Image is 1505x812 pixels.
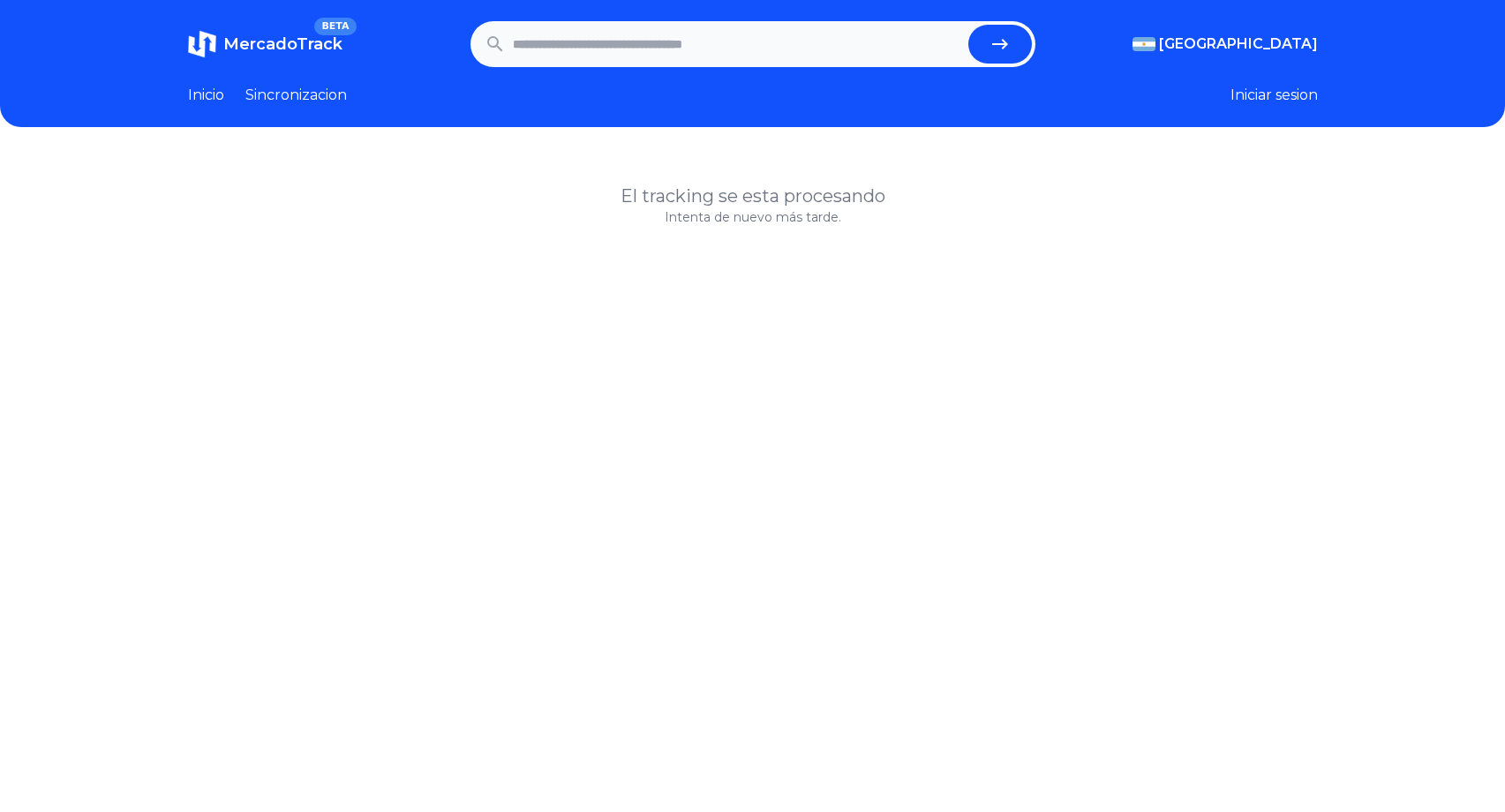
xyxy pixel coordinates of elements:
h1: El tracking se esta procesando [188,184,1318,208]
button: [GEOGRAPHIC_DATA] [1133,34,1318,55]
span: [GEOGRAPHIC_DATA] [1159,34,1318,55]
button: Iniciar sesion [1230,85,1318,106]
a: MercadoTrackBETA [188,30,342,58]
p: Intenta de nuevo más tarde. [188,208,1318,226]
a: Inicio [188,85,224,106]
img: Argentina [1133,37,1155,51]
a: Sincronizacion [245,85,347,106]
img: MercadoTrack [188,30,216,58]
span: BETA [314,18,356,35]
span: MercadoTrack [223,34,342,54]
